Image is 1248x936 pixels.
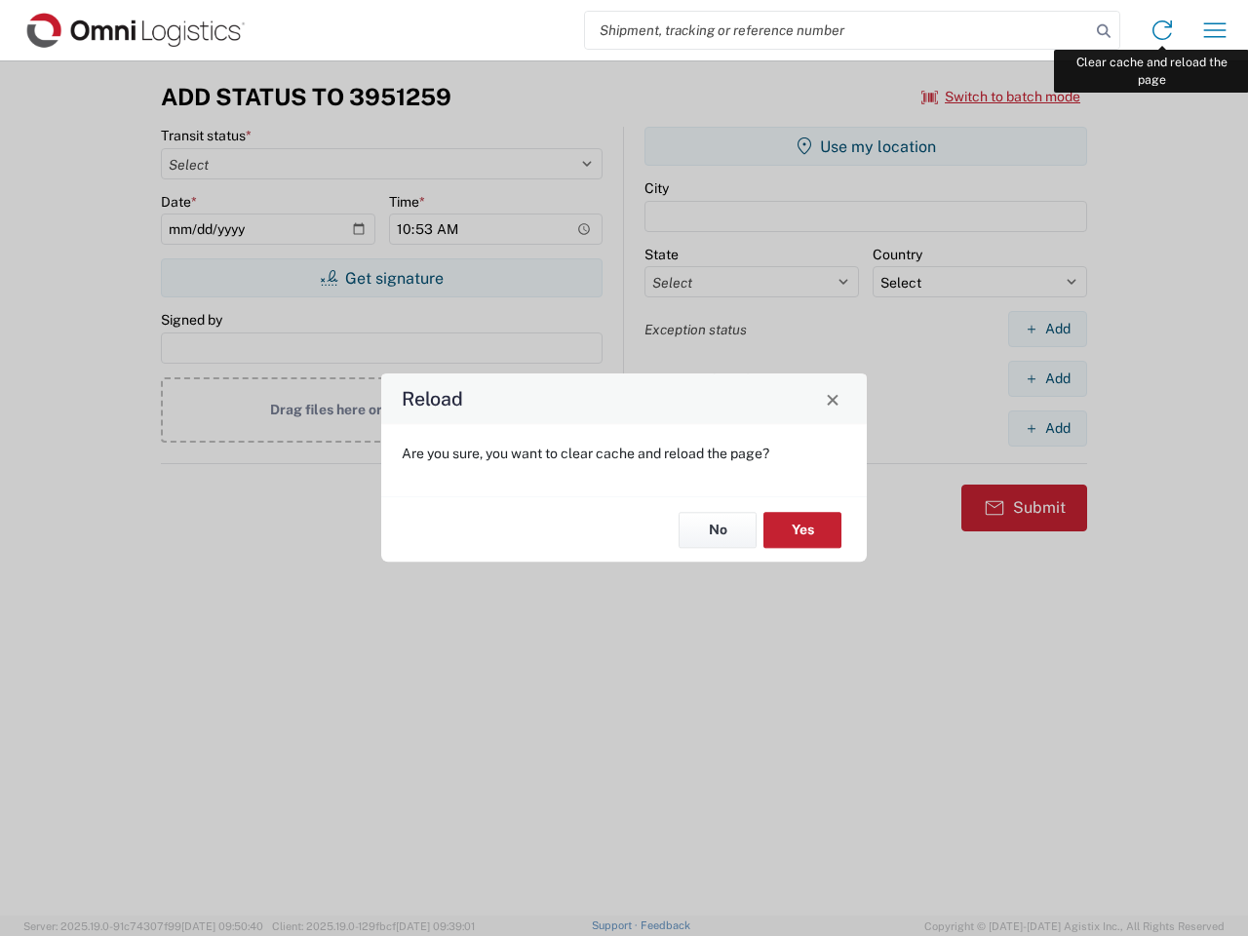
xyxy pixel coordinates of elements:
button: No [679,512,757,548]
button: Yes [763,512,841,548]
h4: Reload [402,385,463,413]
p: Are you sure, you want to clear cache and reload the page? [402,445,846,462]
input: Shipment, tracking or reference number [585,12,1090,49]
button: Close [819,385,846,412]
